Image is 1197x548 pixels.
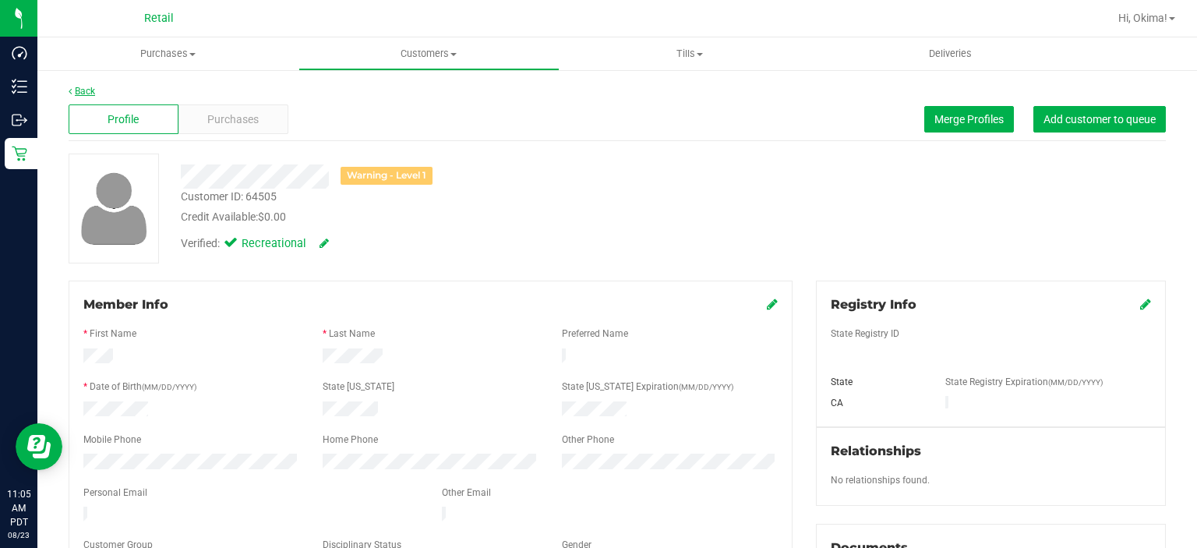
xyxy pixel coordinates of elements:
p: 11:05 AM PDT [7,487,30,529]
div: Warning - Level 1 [341,167,433,185]
inline-svg: Retail [12,146,27,161]
div: Credit Available: [181,209,718,225]
a: Deliveries [820,37,1081,70]
span: Profile [108,111,139,128]
p: 08/23 [7,529,30,541]
span: $0.00 [258,210,286,223]
span: Retail [144,12,174,25]
div: State [819,375,934,389]
label: Other Phone [562,433,614,447]
inline-svg: Dashboard [12,45,27,61]
label: Mobile Phone [83,433,141,447]
label: Other Email [442,486,491,500]
label: State [US_STATE] Expiration [562,380,733,394]
span: Add customer to queue [1043,113,1156,126]
span: Purchases [37,47,298,61]
label: Home Phone [323,433,378,447]
span: Recreational [242,235,304,253]
a: Back [69,86,95,97]
span: Purchases [207,111,259,128]
iframe: Resource center [16,423,62,470]
label: Last Name [329,327,375,341]
span: Relationships [831,444,921,458]
span: Member Info [83,297,168,312]
label: No relationships found. [831,473,930,487]
a: Purchases [37,37,298,70]
button: Add customer to queue [1033,106,1166,133]
span: Hi, Okima! [1118,12,1167,24]
span: Tills [560,47,820,61]
span: Deliveries [908,47,993,61]
label: State Registry ID [831,327,899,341]
label: State [US_STATE] [323,380,394,394]
label: Date of Birth [90,380,196,394]
label: Personal Email [83,486,147,500]
div: Verified: [181,235,329,253]
button: Merge Profiles [924,106,1014,133]
label: First Name [90,327,136,341]
a: Customers [298,37,560,70]
div: Customer ID: 64505 [181,189,277,205]
span: (MM/DD/YYYY) [679,383,733,391]
inline-svg: Outbound [12,112,27,128]
span: Merge Profiles [934,113,1004,126]
span: (MM/DD/YYYY) [142,383,196,391]
div: CA [819,396,934,410]
inline-svg: Inventory [12,79,27,94]
span: Registry Info [831,297,916,312]
span: Customers [299,47,559,61]
a: Tills [560,37,821,70]
label: Preferred Name [562,327,628,341]
span: (MM/DD/YYYY) [1048,378,1103,387]
label: State Registry Expiration [945,375,1103,389]
img: user-icon.png [73,168,155,249]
